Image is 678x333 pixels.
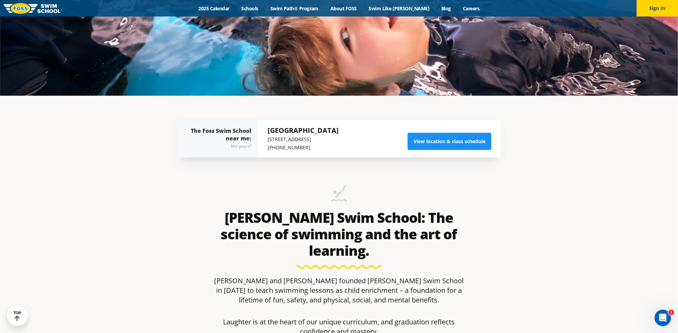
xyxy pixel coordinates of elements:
[211,209,467,259] h2: [PERSON_NAME] Swim School: The science of swimming and the art of learning.
[408,133,491,150] a: View location & class schedule
[363,5,435,12] a: Swim Like [PERSON_NAME]
[268,143,339,152] p: [PHONE_NUMBER]
[264,5,324,12] a: Swim Path® Program
[191,127,251,150] div: The Foss Swim School near me:
[192,5,235,12] a: 2025 Calendar
[325,5,363,12] a: About FOSS
[331,185,347,206] img: icon-swimming-diving-2.png
[13,311,21,321] div: TOP
[211,276,467,305] p: [PERSON_NAME] and [PERSON_NAME] founded [PERSON_NAME] Swim School in [DATE] to teach swimming les...
[669,310,674,315] span: 1
[268,135,339,143] p: [STREET_ADDRESS]
[268,126,339,135] h5: [GEOGRAPHIC_DATA]
[435,5,457,12] a: Blog
[655,310,671,326] iframe: Intercom live chat
[3,3,62,14] img: FOSS Swim School Logo
[457,5,486,12] a: Careers
[235,5,264,12] a: Schools
[191,142,251,150] div: Not yours?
